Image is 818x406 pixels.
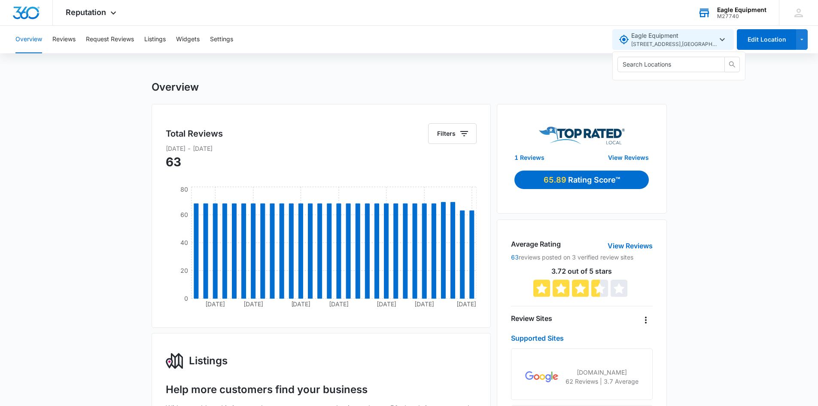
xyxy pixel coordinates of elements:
[86,26,134,53] button: Request Reviews
[717,6,766,13] div: account name
[566,368,639,377] p: [DOMAIN_NAME]
[414,300,434,308] tspan: [DATE]
[608,153,649,162] a: View Reviews
[539,127,625,144] img: Top Rated Local Logo
[511,239,561,249] h4: Average Rating
[180,267,188,274] tspan: 20
[166,383,368,396] h1: Help more customers find your business
[210,26,233,53] button: Settings
[511,253,519,261] a: 63
[639,313,653,327] button: Overflow Menu
[428,123,477,144] button: Filters
[612,29,734,50] button: Eagle Equipment[STREET_ADDRESS],[GEOGRAPHIC_DATA],NC
[724,57,740,72] button: search
[631,40,717,49] span: [STREET_ADDRESS] , [GEOGRAPHIC_DATA] , NC
[514,153,544,162] a: 1 Reviews
[166,144,477,153] p: [DATE] - [DATE]
[176,26,200,53] button: Widgets
[717,13,766,19] div: account id
[189,353,228,369] h3: Listings
[511,268,652,275] p: 3.72 out of 5 stars
[608,241,653,251] a: View Reviews
[184,295,188,302] tspan: 0
[566,377,639,386] p: 62 Reviews | 3.7 Average
[737,29,796,50] button: Edit Location
[144,26,166,53] button: Listings
[291,300,310,308] tspan: [DATE]
[52,26,76,53] button: Reviews
[544,174,568,186] p: 65.89
[511,313,552,324] h4: Review Sites
[166,127,223,140] h5: Total Reviews
[180,186,188,193] tspan: 80
[329,300,349,308] tspan: [DATE]
[456,300,476,308] tspan: [DATE]
[205,300,225,308] tspan: [DATE]
[152,81,199,94] h1: Overview
[623,60,713,69] input: Search Locations
[66,8,106,17] span: Reputation
[180,211,188,218] tspan: 60
[511,253,652,262] p: reviews posted on 3 verified review sites
[511,334,564,342] a: Supported Sites
[631,31,717,49] span: Eagle Equipment
[725,61,739,68] span: search
[243,300,263,308] tspan: [DATE]
[377,300,396,308] tspan: [DATE]
[180,239,188,246] tspan: 40
[15,26,42,53] button: Overview
[568,174,620,186] p: Rating Score™
[166,155,181,169] span: 63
